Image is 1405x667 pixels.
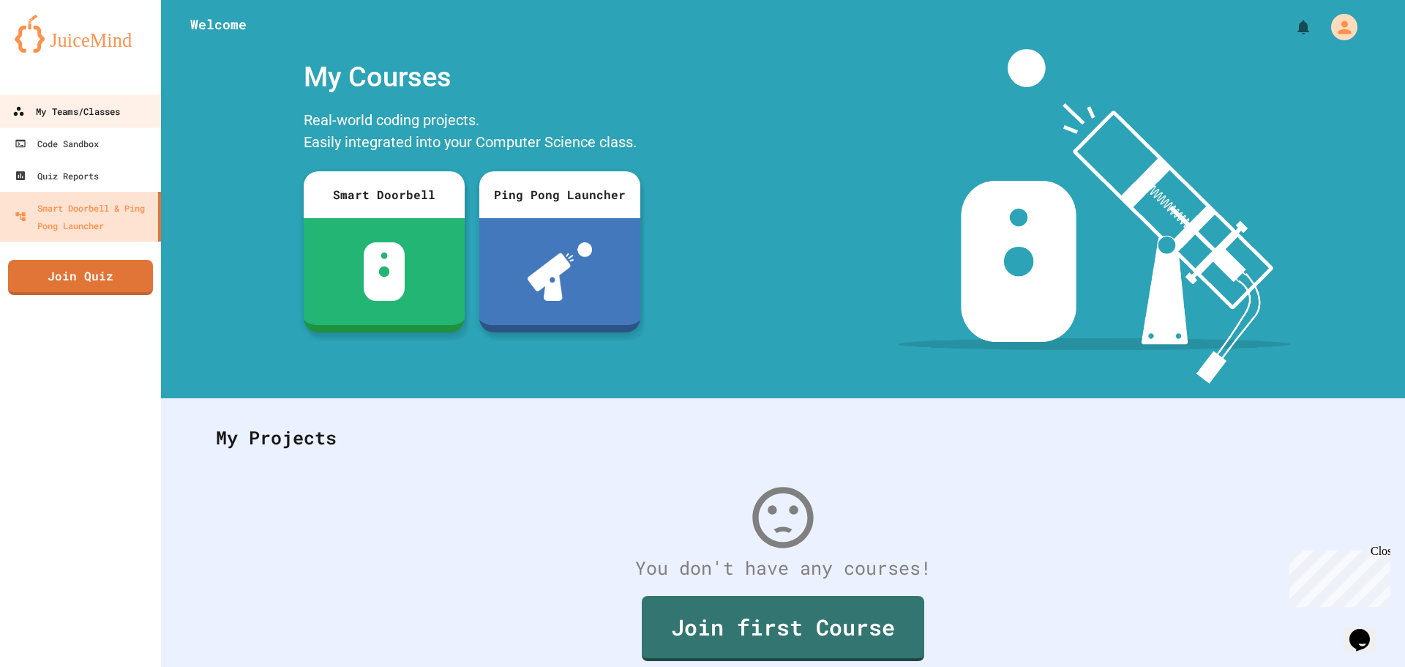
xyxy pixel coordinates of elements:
[1284,545,1390,607] iframe: chat widget
[201,409,1365,466] div: My Projects
[15,15,146,53] img: logo-orange.svg
[8,260,153,295] a: Join Quiz
[528,242,593,301] img: ppl-with-ball.png
[642,596,924,661] a: Join first Course
[15,135,99,152] div: Code Sandbox
[479,171,640,218] div: Ping Pong Launcher
[12,103,120,121] div: My Teams/Classes
[15,199,152,234] div: Smart Doorbell & Ping Pong Launcher
[15,167,99,185] div: Quiz Reports
[304,171,465,218] div: Smart Doorbell
[364,242,405,301] img: sdb-white.svg
[201,554,1365,582] div: You don't have any courses!
[296,105,648,160] div: Real-world coding projects. Easily integrated into your Computer Science class.
[1267,15,1316,40] div: My Notifications
[1344,608,1390,652] iframe: chat widget
[898,49,1290,384] img: banner-image-my-projects.png
[1316,10,1361,44] div: My Account
[296,49,648,105] div: My Courses
[6,6,101,93] div: Chat with us now!Close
